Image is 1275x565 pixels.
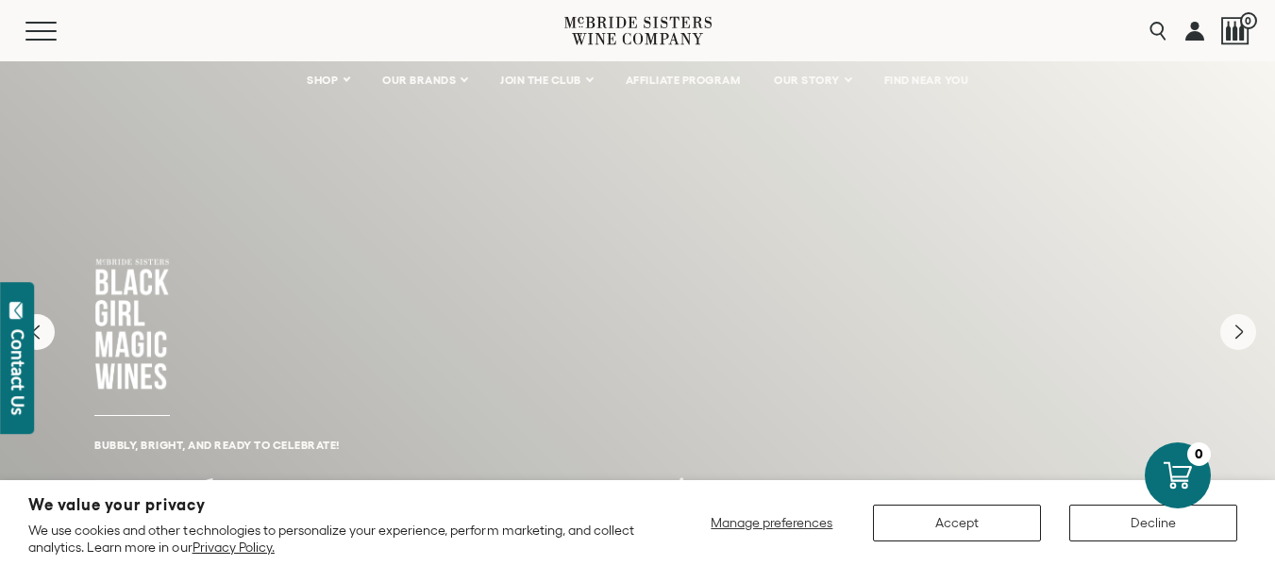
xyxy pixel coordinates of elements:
[872,61,981,99] a: FIND NEAR YOU
[19,314,55,350] button: Previous
[711,515,832,530] span: Manage preferences
[382,74,456,87] span: OUR BRANDS
[884,74,969,87] span: FIND NEAR YOU
[500,74,581,87] span: JOIN THE CLUB
[699,505,845,541] button: Manage preferences
[626,74,741,87] span: AFFILIATE PROGRAM
[370,61,478,99] a: OUR BRANDS
[1069,505,1237,541] button: Decline
[307,74,339,87] span: SHOP
[28,522,638,556] p: We use cookies and other technologies to personalize your experience, perform marketing, and coll...
[873,505,1041,541] button: Accept
[94,439,1181,451] h6: Bubbly, bright, and ready to celebrate!
[613,61,753,99] a: AFFILIATE PROGRAM
[25,22,93,41] button: Mobile Menu Trigger
[1220,314,1256,350] button: Next
[488,61,604,99] a: JOIN THE CLUB
[762,61,863,99] a: OUR STORY
[8,329,27,415] div: Contact Us
[294,61,361,99] a: SHOP
[193,540,275,555] a: Privacy Policy.
[1187,442,1211,466] div: 0
[28,497,638,513] h2: We value your privacy
[1240,12,1257,29] span: 0
[774,74,840,87] span: OUR STORY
